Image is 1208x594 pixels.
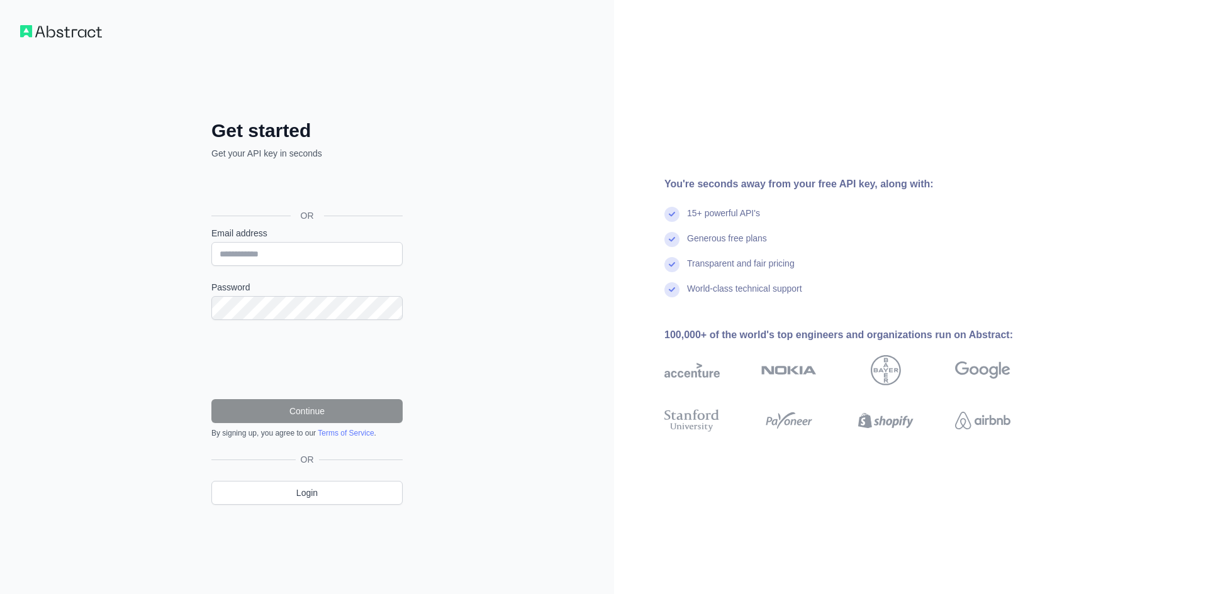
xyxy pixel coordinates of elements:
[687,207,760,232] div: 15+ powerful API's
[211,428,403,438] div: By signing up, you agree to our .
[955,355,1010,385] img: google
[664,257,679,272] img: check mark
[687,257,795,282] div: Transparent and fair pricing
[211,147,403,160] p: Get your API key in seconds
[211,399,403,423] button: Continue
[296,453,319,466] span: OR
[211,335,403,384] iframe: reCAPTCHA
[291,209,324,222] span: OR
[20,25,102,38] img: Workflow
[205,173,406,201] iframe: Sign in with Google Button
[318,429,374,437] a: Terms of Service
[871,355,901,385] img: bayer
[211,227,403,239] label: Email address
[761,355,817,385] img: nokia
[664,232,679,247] img: check mark
[858,407,914,434] img: shopify
[664,177,1051,192] div: You're seconds away from your free API key, along with:
[664,407,720,434] img: stanford university
[211,281,403,294] label: Password
[211,119,403,142] h2: Get started
[664,207,679,222] img: check mark
[761,407,817,434] img: payoneer
[664,282,679,297] img: check mark
[687,282,802,307] div: World-class technical support
[687,232,767,257] div: Generous free plans
[211,481,403,505] a: Login
[664,327,1051,343] div: 100,000+ of the world's top engineers and organizations run on Abstract:
[664,355,720,385] img: accenture
[955,407,1010,434] img: airbnb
